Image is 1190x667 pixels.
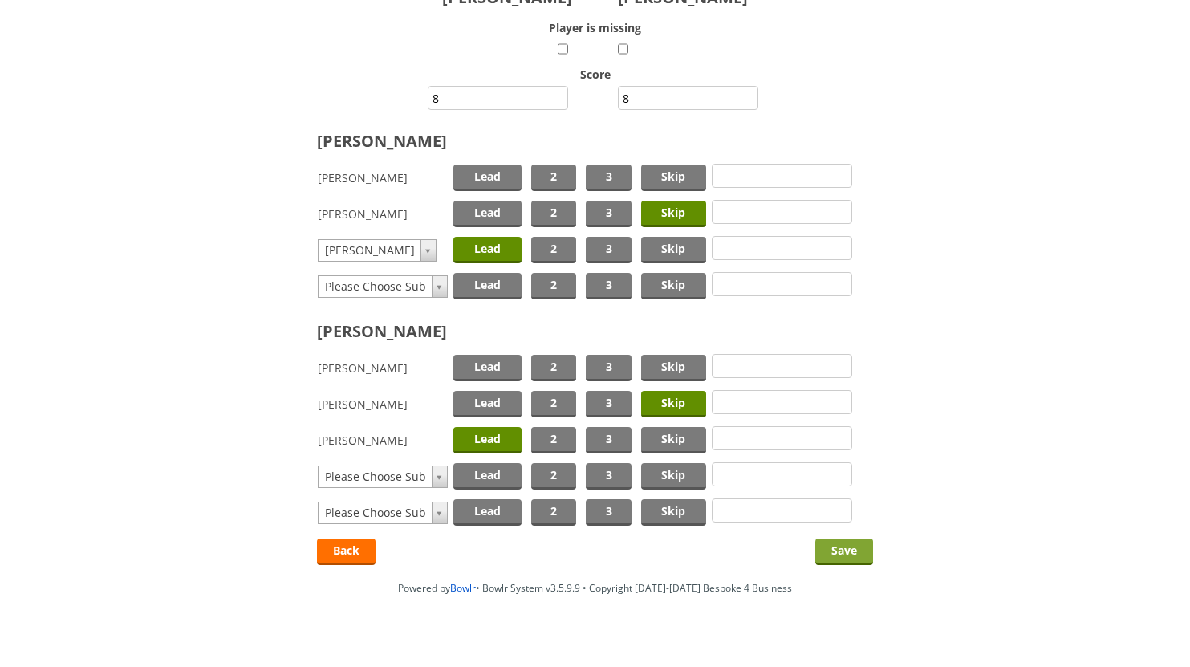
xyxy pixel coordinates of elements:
[641,499,706,526] span: Skip
[453,201,522,227] span: Lead
[453,463,522,490] span: Lead
[531,427,576,453] span: 2
[531,499,576,526] span: 2
[531,237,576,263] span: 2
[641,463,706,490] span: Skip
[16,67,1174,82] label: Score
[318,466,448,488] a: Please Choose Sub
[317,422,449,458] td: [PERSON_NAME]
[318,239,437,262] a: [PERSON_NAME]
[586,391,631,417] span: 3
[317,539,376,565] a: Back
[453,165,522,191] span: Lead
[450,581,476,595] a: Bowlr
[531,165,576,191] span: 2
[398,581,792,595] span: Powered by • Bowlr System v3.5.9.9 • Copyright [DATE]-[DATE] Bespoke 4 Business
[586,463,631,490] span: 3
[453,273,522,299] span: Lead
[586,273,631,299] span: 3
[641,391,706,417] span: Skip
[325,466,426,487] span: Please Choose Sub
[317,350,449,386] td: [PERSON_NAME]
[318,275,448,298] a: Please Choose Sub
[453,355,522,381] span: Lead
[641,237,706,263] span: Skip
[325,276,426,297] span: Please Choose Sub
[641,355,706,381] span: Skip
[531,273,576,299] span: 2
[453,499,522,526] span: Lead
[531,391,576,417] span: 2
[641,273,706,299] span: Skip
[531,201,576,227] span: 2
[453,427,522,453] span: Lead
[317,196,449,232] td: [PERSON_NAME]
[586,237,631,263] span: 3
[531,463,576,490] span: 2
[586,355,631,381] span: 3
[586,427,631,453] span: 3
[325,240,415,261] span: [PERSON_NAME]
[586,499,631,526] span: 3
[641,165,706,191] span: Skip
[815,539,873,565] input: Save
[317,386,449,422] td: [PERSON_NAME]
[453,237,522,263] span: Lead
[325,502,426,523] span: Please Choose Sub
[453,391,522,417] span: Lead
[586,165,631,191] span: 3
[317,320,873,342] h2: [PERSON_NAME]
[317,160,449,196] td: [PERSON_NAME]
[641,427,706,453] span: Skip
[641,201,706,227] span: Skip
[586,201,631,227] span: 3
[318,502,448,524] a: Please Choose Sub
[16,20,1174,35] label: Player is missing
[531,355,576,381] span: 2
[317,130,873,152] h2: [PERSON_NAME]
